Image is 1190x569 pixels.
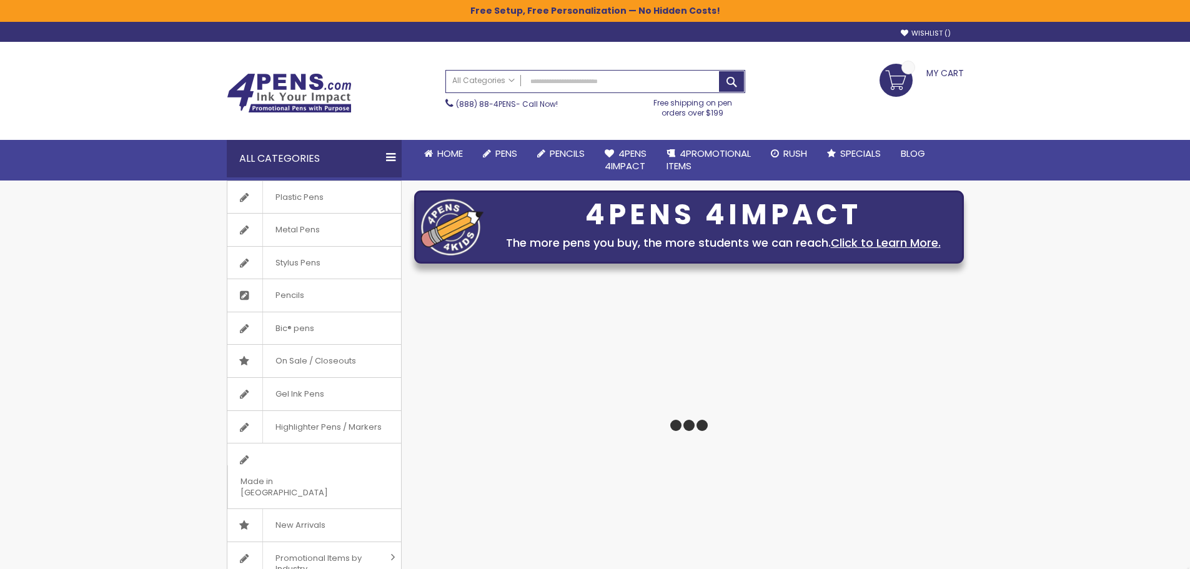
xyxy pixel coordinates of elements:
[452,76,515,86] span: All Categories
[262,181,336,214] span: Plastic Pens
[891,140,935,167] a: Blog
[456,99,516,109] a: (888) 88-4PENS
[595,140,657,181] a: 4Pens4impact
[262,411,394,443] span: Highlighter Pens / Markers
[761,140,817,167] a: Rush
[262,312,327,345] span: Bic® pens
[227,247,401,279] a: Stylus Pens
[227,214,401,246] a: Metal Pens
[490,234,957,252] div: The more pens you buy, the more students we can reach.
[262,247,333,279] span: Stylus Pens
[605,147,647,172] span: 4Pens 4impact
[817,140,891,167] a: Specials
[667,147,751,172] span: 4PROMOTIONAL ITEMS
[527,140,595,167] a: Pencils
[262,345,369,377] span: On Sale / Closeouts
[840,147,881,160] span: Specials
[227,140,402,177] div: All Categories
[473,140,527,167] a: Pens
[901,147,925,160] span: Blog
[227,312,401,345] a: Bic® pens
[446,71,521,91] a: All Categories
[227,465,370,508] span: Made in [GEOGRAPHIC_DATA]
[495,147,517,160] span: Pens
[550,147,585,160] span: Pencils
[456,99,558,109] span: - Call Now!
[421,199,483,255] img: four_pen_logo.png
[227,411,401,443] a: Highlighter Pens / Markers
[414,140,473,167] a: Home
[783,147,807,160] span: Rush
[901,29,951,38] a: Wishlist
[831,235,941,250] a: Click to Learn More.
[227,181,401,214] a: Plastic Pens
[262,214,332,246] span: Metal Pens
[262,509,338,542] span: New Arrivals
[262,378,337,410] span: Gel Ink Pens
[437,147,463,160] span: Home
[227,509,401,542] a: New Arrivals
[227,345,401,377] a: On Sale / Closeouts
[227,443,401,508] a: Made in [GEOGRAPHIC_DATA]
[490,202,957,228] div: 4PENS 4IMPACT
[227,73,352,113] img: 4Pens Custom Pens and Promotional Products
[640,93,745,118] div: Free shipping on pen orders over $199
[227,378,401,410] a: Gel Ink Pens
[657,140,761,181] a: 4PROMOTIONALITEMS
[262,279,317,312] span: Pencils
[227,279,401,312] a: Pencils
